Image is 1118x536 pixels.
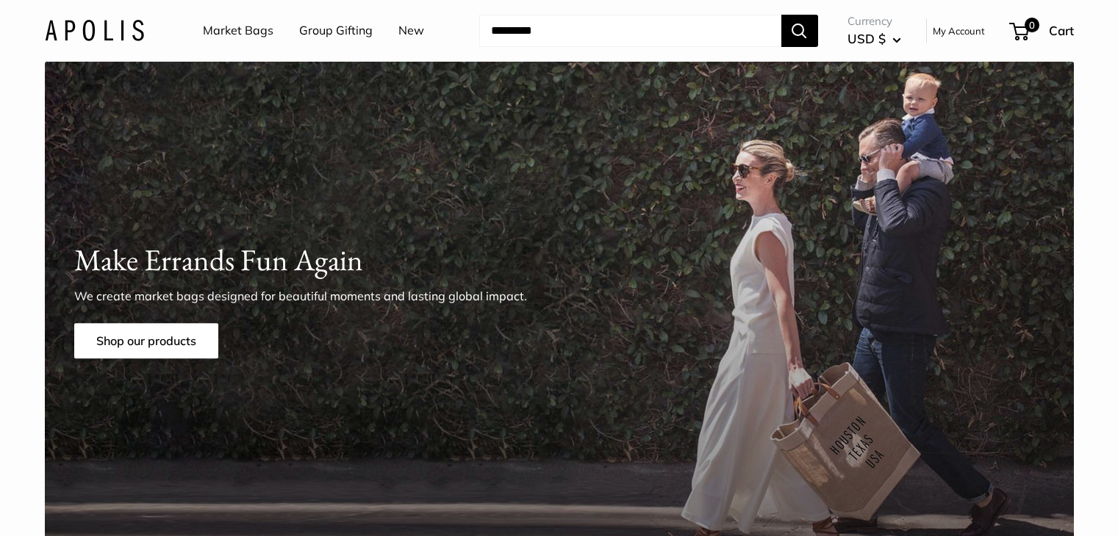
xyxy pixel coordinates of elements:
[848,31,886,46] span: USD $
[933,22,985,40] a: My Account
[479,15,781,47] input: Search...
[1049,23,1074,38] span: Cart
[848,11,901,32] span: Currency
[203,20,273,42] a: Market Bags
[45,20,144,41] img: Apolis
[74,287,552,305] p: We create market bags designed for beautiful moments and lasting global impact.
[398,20,424,42] a: New
[74,323,218,358] a: Shop our products
[848,27,901,51] button: USD $
[1024,18,1039,32] span: 0
[1011,19,1074,43] a: 0 Cart
[299,20,373,42] a: Group Gifting
[74,239,1044,282] h1: Make Errands Fun Again
[781,15,818,47] button: Search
